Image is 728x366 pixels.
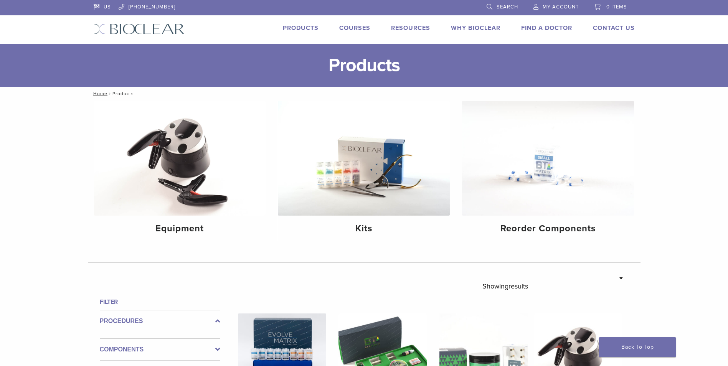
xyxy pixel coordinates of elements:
a: Equipment [94,101,266,241]
a: Find A Doctor [521,24,572,32]
img: Kits [278,101,450,216]
a: Contact Us [593,24,635,32]
a: Resources [391,24,430,32]
img: Reorder Components [462,101,634,216]
a: Home [91,91,107,96]
span: 0 items [606,4,627,10]
a: Reorder Components [462,101,634,241]
a: Why Bioclear [451,24,500,32]
label: Components [100,345,220,354]
h4: Equipment [100,222,260,236]
a: Products [283,24,319,32]
h4: Reorder Components [468,222,628,236]
img: Bioclear [94,23,185,35]
a: Courses [339,24,370,32]
h4: Filter [100,297,220,307]
a: Back To Top [599,337,676,357]
a: Kits [278,101,450,241]
span: Search [497,4,518,10]
p: Showing results [482,278,528,294]
nav: Products [88,87,641,101]
span: / [107,92,112,96]
img: Equipment [94,101,266,216]
h4: Kits [284,222,444,236]
label: Procedures [100,317,220,326]
span: My Account [543,4,579,10]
